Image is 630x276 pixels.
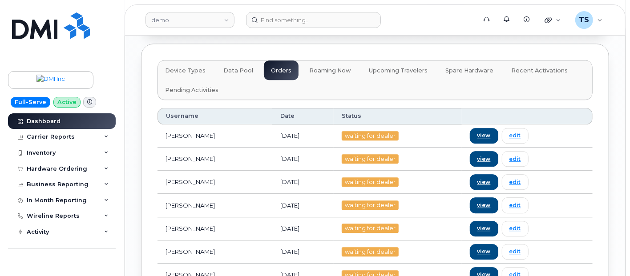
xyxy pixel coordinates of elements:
input: Find something... [246,12,381,28]
a: edit [502,244,529,260]
td: [PERSON_NAME] [157,148,272,171]
div: Test SAdmin [569,11,609,29]
span: Spare Hardware [445,67,493,74]
span: TS [579,15,589,25]
a: edit [502,151,529,167]
a: edit [502,221,529,236]
a: view [470,174,498,190]
span: waiting for dealer [342,177,399,187]
th: Username [157,108,272,124]
a: view [470,151,498,167]
span: Recent Activations [511,67,568,74]
td: [DATE] [272,171,334,194]
span: waiting for dealer [342,154,399,164]
th: Status [334,108,461,124]
a: edit [502,174,529,190]
td: [DATE] [272,194,334,217]
a: view [470,221,498,236]
a: view [470,197,498,213]
td: [DATE] [272,217,334,240]
td: [DATE] [272,240,334,264]
td: [DATE] [272,124,334,148]
span: Device Types [165,67,206,74]
span: waiting for dealer [342,131,399,140]
td: [PERSON_NAME] [157,171,272,194]
span: Upcoming Travelers [369,67,428,74]
a: view [470,244,498,260]
span: waiting for dealer [342,200,399,210]
span: Roaming Now [309,67,351,74]
td: [PERSON_NAME] [157,124,272,148]
th: Date [272,108,334,124]
span: Pending Activities [165,87,218,94]
span: waiting for dealer [342,224,399,233]
span: waiting for dealer [342,247,399,256]
td: [DATE] [272,148,334,171]
a: view [470,128,498,144]
a: edit [502,128,529,144]
td: [PERSON_NAME] [157,217,272,240]
td: [PERSON_NAME] [157,194,272,217]
span: Data Pool [223,67,253,74]
div: Quicklinks [538,11,567,29]
a: edit [502,197,529,213]
td: [PERSON_NAME] [157,240,272,264]
a: demo [145,12,234,28]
